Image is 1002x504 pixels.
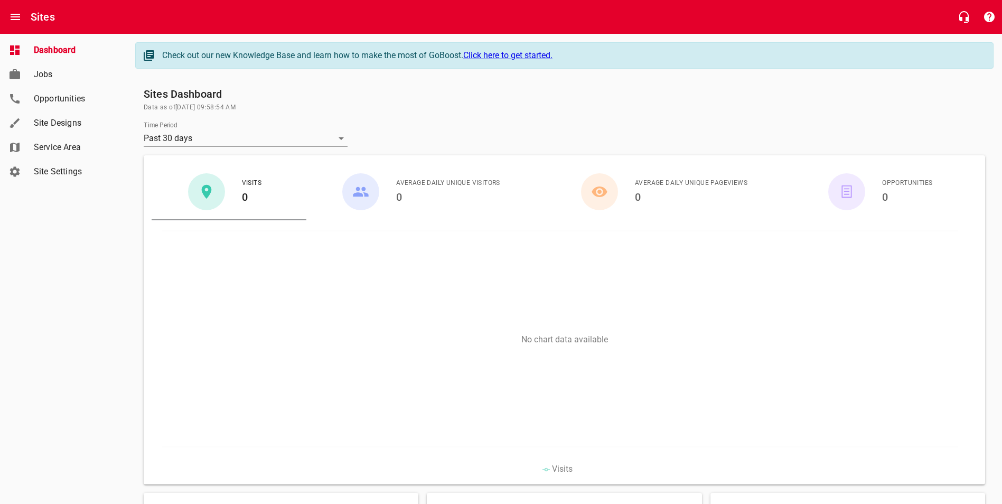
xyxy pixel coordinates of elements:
span: Jobs [34,68,114,81]
a: Click here to get started. [463,50,552,60]
h6: 0 [242,189,261,206]
span: Opportunities [882,178,932,189]
button: Live Chat [951,4,977,30]
button: Support Portal [977,4,1002,30]
span: Average Daily Unique Pageviews [635,178,747,189]
h6: 0 [635,189,747,206]
span: Opportunities [34,92,114,105]
label: Time Period [144,122,177,128]
h6: Sites [31,8,55,25]
span: Site Settings [34,165,114,178]
h6: 0 [882,189,932,206]
span: Service Area [34,141,114,154]
span: Visits [242,178,261,189]
span: Data as of [DATE] 09:58:54 AM [144,102,985,113]
span: Average Daily Unique Visitors [396,178,500,189]
span: Site Designs [34,117,114,129]
h6: 0 [396,189,500,206]
p: No chart data available [152,334,977,344]
div: Check out our new Knowledge Base and learn how to make the most of GoBoost. [162,49,982,62]
h6: Sites Dashboard [144,86,985,102]
span: Visits [552,464,573,474]
button: Open drawer [3,4,28,30]
div: Past 30 days [144,130,348,147]
span: Dashboard [34,44,114,57]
